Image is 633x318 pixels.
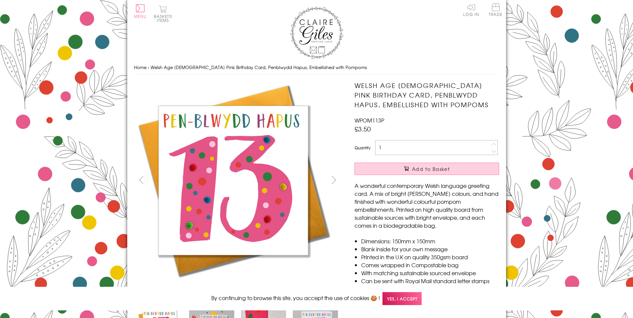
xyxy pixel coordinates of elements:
[134,61,499,74] nav: breadcrumbs
[151,64,367,70] span: Welsh Age [DEMOGRAPHIC_DATA] Pink Birthday Card, Penblwydd Hapus, Embellished with Pompoms
[157,13,172,23] span: 0 items
[134,13,147,19] span: Menu
[361,237,499,245] li: Dimensions: 150mm x 150mm
[326,172,341,187] button: next
[134,81,333,280] img: Welsh Age 13 Pink Birthday Card, Penblwydd Hapus, Embellished with Pompoms
[355,182,499,229] p: A wonderful contemporary Welsh language greeting card. A mix of bright [PERSON_NAME] colours, and...
[341,81,541,280] img: Welsh Age 13 Pink Birthday Card, Penblwydd Hapus, Embellished with Pompoms
[412,166,450,172] span: Add to Basket
[134,64,147,70] a: Home
[355,116,384,124] span: WPOM113P
[290,7,343,59] img: Claire Giles Greetings Cards
[361,245,499,253] li: Blank inside for your own message
[361,269,499,277] li: With matching sustainable sourced envelope
[355,81,499,109] h1: Welsh Age [DEMOGRAPHIC_DATA] Pink Birthday Card, Penblwydd Hapus, Embellished with Pompoms
[148,64,149,70] span: ›
[361,253,499,261] li: Printed in the U.K on quality 350gsm board
[382,292,422,305] span: Yes, I accept
[355,163,499,175] button: Add to Basket
[134,172,149,187] button: prev
[355,124,371,133] span: £3.50
[361,261,499,269] li: Comes wrapped in Compostable bag
[489,3,503,18] a: Trade
[134,4,147,18] button: Menu
[489,3,503,16] span: Trade
[361,277,499,285] li: Can be sent with Royal Mail standard letter stamps
[463,3,479,16] a: Log In
[154,5,172,22] button: Basket0 items
[355,145,370,151] label: Quantity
